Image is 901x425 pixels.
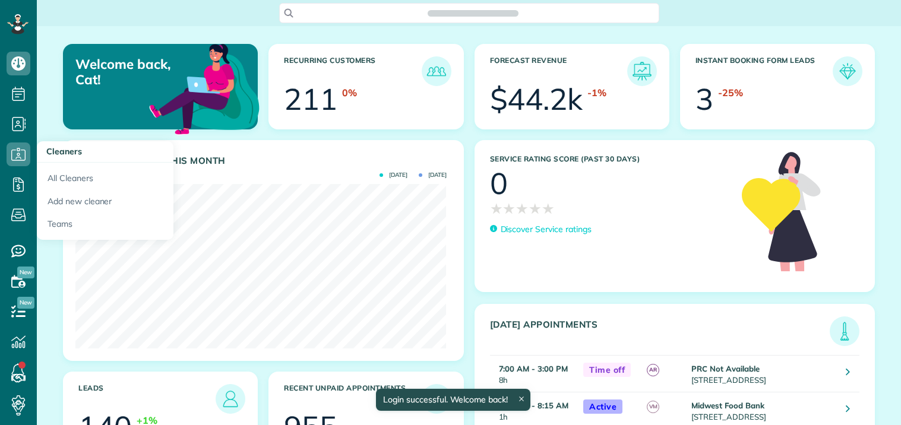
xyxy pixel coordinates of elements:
[46,146,82,157] span: Cleaners
[499,401,568,410] strong: 7:15 AM - 8:15 AM
[37,190,173,213] a: Add new cleaner
[490,84,583,114] div: $44.2k
[490,355,578,392] td: 8h
[647,401,659,413] span: VM
[691,364,759,373] strong: PRC Not Available
[419,172,447,178] span: [DATE]
[718,86,743,100] div: -25%
[284,56,421,86] h3: Recurring Customers
[440,7,507,19] span: Search ZenMaid…
[490,155,731,163] h3: Service Rating score (past 30 days)
[695,84,713,114] div: 3
[501,223,592,236] p: Discover Service ratings
[630,59,654,83] img: icon_forecast_revenue-8c13a41c7ed35a8dcfafea3cbb826a0462acb37728057bba2d056411b612bbbe.png
[219,387,242,411] img: icon_leads-1bed01f49abd5b7fead27621c3d59655bb73ed531f8eeb49469d10e621d6b896.png
[688,355,837,392] td: [STREET_ADDRESS]
[17,267,34,278] span: New
[490,56,627,86] h3: Forecast Revenue
[78,384,216,414] h3: Leads
[490,198,503,219] span: ★
[376,389,530,411] div: Login successful. Welcome back!
[695,56,833,86] h3: Instant Booking Form Leads
[425,59,448,83] img: icon_recurring_customers-cf858462ba22bcd05b5a5880d41d6543d210077de5bb9ebc9590e49fd87d84ed.png
[691,401,764,410] strong: Midwest Food Bank
[647,364,659,376] span: AR
[583,363,631,378] span: Time off
[833,319,856,343] img: icon_todays_appointments-901f7ab196bb0bea1936b74009e4eb5ffbc2d2711fa7634e0d609ed5ef32b18b.png
[37,213,173,240] a: Teams
[516,198,529,219] span: ★
[425,387,448,411] img: icon_unpaid_appointments-47b8ce3997adf2238b356f14209ab4cced10bd1f174958f3ca8f1d0dd7fffeee.png
[78,156,451,166] h3: Actual Revenue this month
[490,319,830,346] h3: [DATE] Appointments
[75,56,194,88] p: Welcome back, Cat!
[587,86,606,100] div: -1%
[147,30,262,145] img: dashboard_welcome-42a62b7d889689a78055ac9021e634bf52bae3f8056760290aed330b23ab8690.png
[380,172,407,178] span: [DATE]
[529,198,542,219] span: ★
[37,163,173,190] a: All Cleaners
[17,297,34,309] span: New
[836,59,859,83] img: icon_form_leads-04211a6a04a5b2264e4ee56bc0799ec3eb69b7e499cbb523a139df1d13a81ae0.png
[284,384,421,414] h3: Recent unpaid appointments
[583,399,622,414] span: Active
[490,223,592,236] a: Discover Service ratings
[342,86,357,100] div: 0%
[284,84,337,114] div: 211
[542,198,555,219] span: ★
[502,198,516,219] span: ★
[490,169,508,198] div: 0
[499,364,568,373] strong: 7:00 AM - 3:00 PM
